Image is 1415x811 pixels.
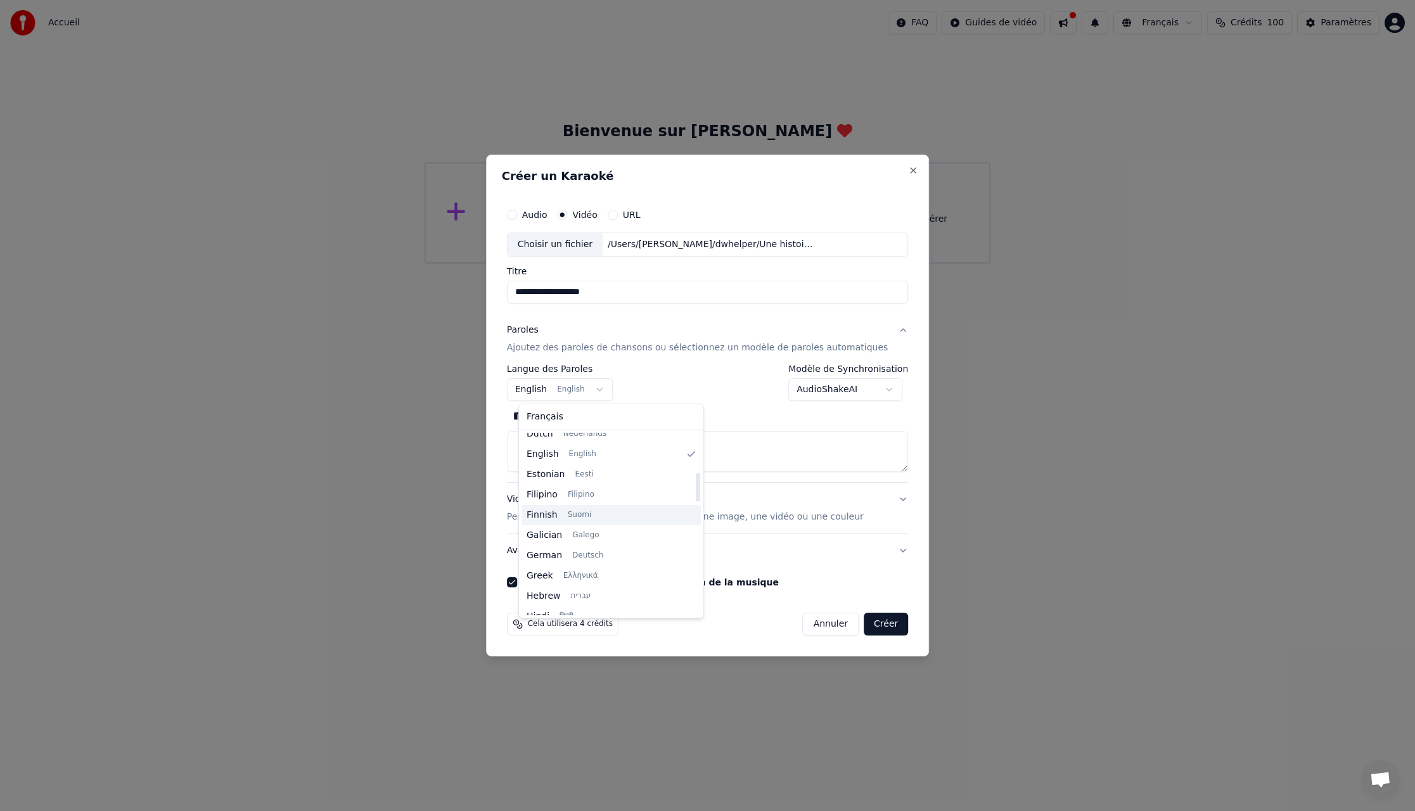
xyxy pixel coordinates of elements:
[563,429,606,439] span: Nederlands
[563,571,598,581] span: Ελληνικά
[572,530,599,540] span: Galego
[572,551,603,561] span: Deutsch
[569,449,596,459] span: English
[527,428,553,440] span: Dutch
[527,411,563,423] span: Français
[575,469,593,480] span: Eesti
[527,610,549,623] span: Hindi
[568,510,592,520] span: Suomi
[527,468,565,481] span: Estonian
[527,529,562,542] span: Galician
[527,570,553,582] span: Greek
[527,590,561,603] span: Hebrew
[527,549,562,562] span: German
[568,490,594,500] span: Filipino
[527,489,558,501] span: Filipino
[571,591,591,601] span: עברית
[527,448,559,461] span: English
[560,611,573,622] span: हिन्दी
[527,509,558,521] span: Finnish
